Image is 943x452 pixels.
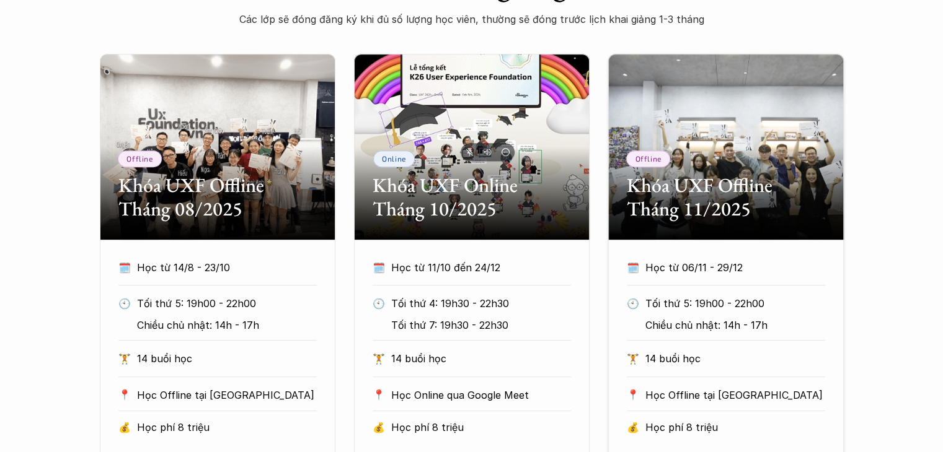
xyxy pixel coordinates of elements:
[627,258,639,277] p: 🗓️
[118,173,317,221] h2: Khóa UXF Offline Tháng 08/2025
[391,349,571,368] p: 14 buổi học
[373,418,385,437] p: 💰
[224,10,720,28] p: Các lớp sẽ đóng đăng ký khi đủ số lượng học viên, thường sẽ đóng trước lịch khai giảng 1-3 tháng
[137,258,317,277] p: Học từ 14/8 - 23/10
[382,154,406,163] p: Online
[118,418,131,437] p: 💰
[118,349,131,368] p: 🏋️
[635,154,661,163] p: Offline
[627,418,639,437] p: 💰
[118,294,131,313] p: 🕙
[137,418,317,437] p: Học phí 8 triệu
[645,349,825,368] p: 14 buổi học
[373,258,385,277] p: 🗓️
[627,294,639,313] p: 🕙
[645,316,818,334] p: Chiều chủ nhật: 14h - 17h
[627,389,639,401] p: 📍
[645,386,825,404] p: Học Offline tại [GEOGRAPHIC_DATA]
[391,386,571,404] p: Học Online qua Google Meet
[137,316,310,334] p: Chiều chủ nhật: 14h - 17h
[627,173,825,221] h2: Khóa UXF Offline Tháng 11/2025
[373,294,385,313] p: 🕙
[645,418,825,437] p: Học phí 8 triệu
[391,258,571,277] p: Học từ 11/10 đến 24/12
[391,316,564,334] p: Tối thứ 7: 19h30 - 22h30
[373,173,571,221] h2: Khóa UXF Online Tháng 10/2025
[137,349,317,368] p: 14 buổi học
[118,258,131,277] p: 🗓️
[391,418,571,437] p: Học phí 8 triệu
[126,154,153,163] p: Offline
[137,294,310,313] p: Tối thứ 5: 19h00 - 22h00
[627,349,639,368] p: 🏋️
[373,349,385,368] p: 🏋️
[391,294,564,313] p: Tối thứ 4: 19h30 - 22h30
[137,386,317,404] p: Học Offline tại [GEOGRAPHIC_DATA]
[645,258,825,277] p: Học từ 06/11 - 29/12
[373,389,385,401] p: 📍
[118,389,131,401] p: 📍
[645,294,818,313] p: Tối thứ 5: 19h00 - 22h00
